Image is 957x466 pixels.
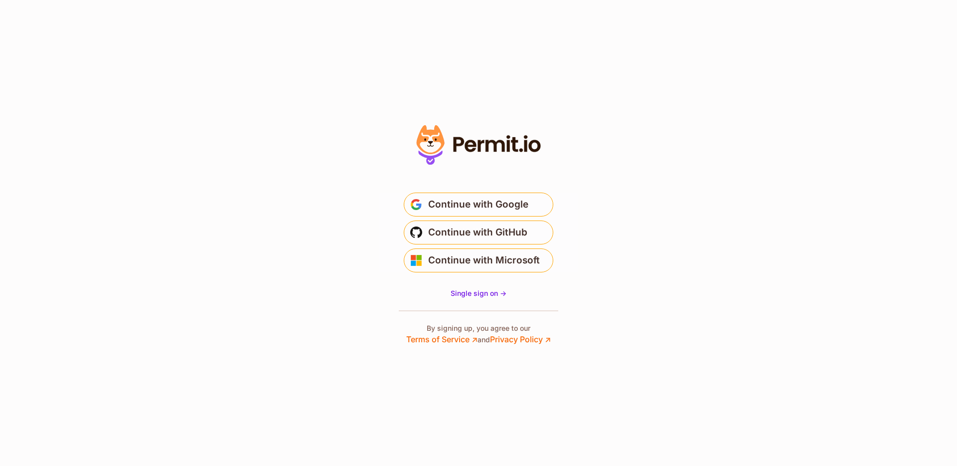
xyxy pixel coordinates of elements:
button: Continue with GitHub [404,221,553,244]
button: Continue with Google [404,193,553,217]
span: Continue with Google [428,197,528,213]
span: Continue with GitHub [428,225,527,240]
span: Continue with Microsoft [428,252,540,268]
button: Continue with Microsoft [404,248,553,272]
a: Single sign on -> [451,288,506,298]
span: Single sign on -> [451,289,506,297]
a: Privacy Policy ↗ [490,334,551,344]
p: By signing up, you agree to our and [406,323,551,345]
a: Terms of Service ↗ [406,334,478,344]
